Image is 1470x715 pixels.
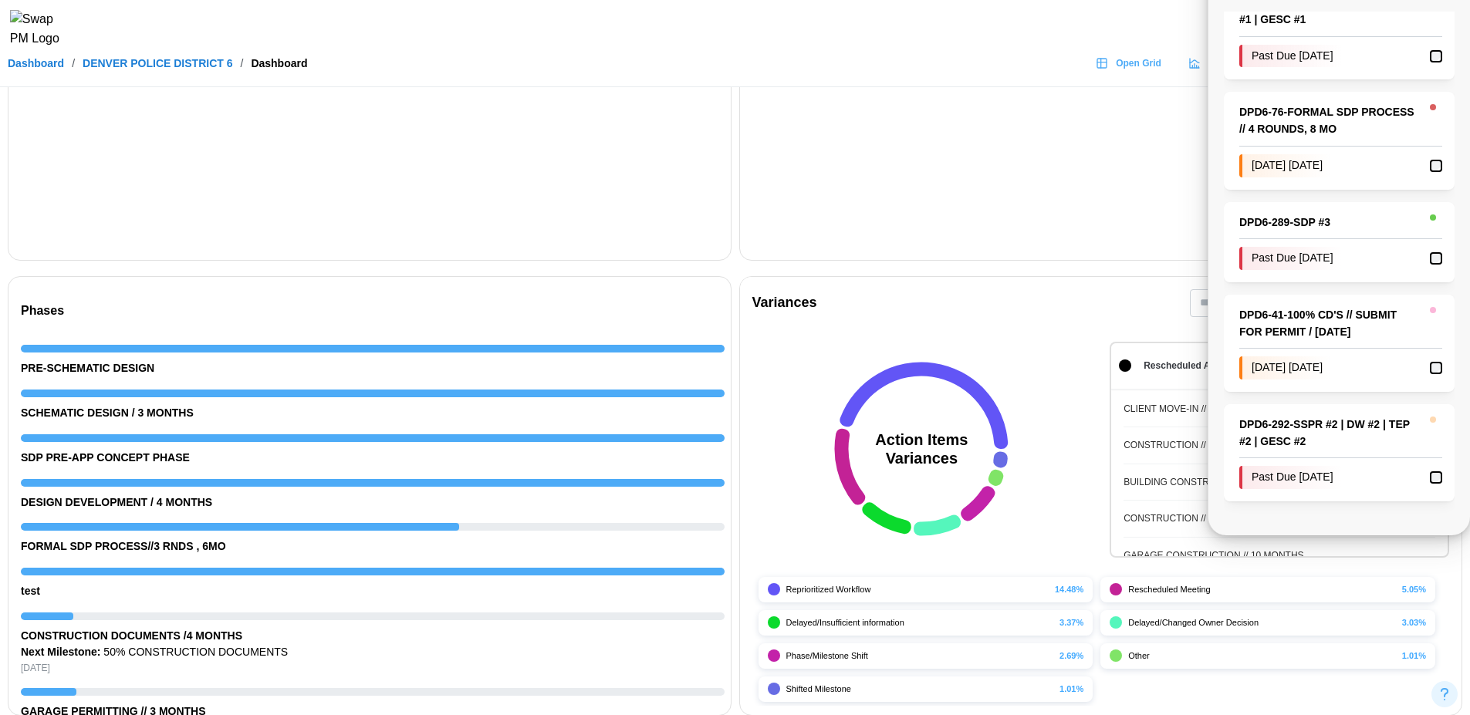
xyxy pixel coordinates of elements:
[240,58,243,69] div: /
[21,405,725,422] div: SCHEMATIC DESIGN / 3 MONTHS
[1124,475,1435,490] a: BUILDING CONSTRUCTION // 14 MONTH...
[1124,511,1435,526] a: CONSTRUCTION // 18 MONTHS / COMPL...
[1239,154,1332,177] div: [DATE] [DATE]
[8,58,64,69] a: Dashboard
[786,683,1054,696] div: Shifted Milestone
[1239,45,1343,68] div: Past Due [DATE]
[21,583,725,600] div: test
[1239,214,1418,231] a: DPD6-289-SDP #3
[1124,438,1435,453] a: CONSTRUCTION // 18 MONTHS / COMPL...
[21,538,725,555] div: FORMAL SDP PROCESS//3 RNDS , 6MO
[21,661,725,676] div: [DATE]
[21,360,725,377] div: PRE-SCHEMATIC DESIGN
[1128,649,1396,663] div: Other
[786,616,1054,629] div: Delayed/Insufficient information
[1124,548,1303,563] div: GARAGE CONSTRUCTION // 10 MONTHS
[1128,583,1396,596] div: Rescheduled Meeting
[1128,616,1396,629] div: Delayed/Changed Owner Decision
[1124,511,1309,526] div: CONSTRUCTION // 18 MONTHS / COMPL...
[786,649,1054,663] div: Phase/Milestone Shift
[1124,475,1309,490] div: BUILDING CONSTRUCTION // 14 MONTH...
[752,292,817,314] div: Variances
[1402,583,1426,596] div: 5.05%
[1144,359,1259,373] div: Rescheduled Action Items
[1124,438,1309,453] div: CONSTRUCTION // 18 MONTHS / COMPL...
[1124,402,1250,417] div: CLIENT MOVE-IN // 4 WEEKS
[1059,649,1083,663] div: 2.69%
[83,58,232,69] a: DENVER POLICE DISTRICT 6
[1055,583,1083,596] div: 14.48%
[251,58,307,69] div: Dashboard
[1239,466,1343,489] div: Past Due [DATE]
[1239,417,1418,450] a: DPD6-292-SSPR #2 | DW #2 | TEP #2 | GESC #2
[1059,683,1083,696] div: 1.01%
[1239,104,1418,137] a: DPD6-76-FORMAL SDP PROCESS // 4 ROUNDS, 8 MO
[21,302,725,321] div: Phases
[1124,548,1435,563] a: GARAGE CONSTRUCTION // 10 MONTHS
[1239,247,1343,270] div: Past Due [DATE]
[1181,52,1288,75] a: Open Overview
[21,450,725,467] div: SDP PRE-APP CONCEPT PHASE
[21,628,725,645] div: CONSTRUCTION DOCUMENTS /4 MONTHS
[72,58,75,69] div: /
[1239,356,1332,379] div: [DATE] [DATE]
[1239,307,1418,340] a: DPD6-41-100% CD'S // SUBMIT FOR PERMIT / [DATE]
[1402,616,1426,629] div: 3.03%
[1059,616,1083,629] div: 3.37%
[21,494,725,511] div: DESIGN DEVELOPMENT / 4 MONTHS
[1116,52,1161,74] span: Open Grid
[21,646,100,658] strong: Next Milestone:
[21,644,725,661] div: 50% CONSTRUCTION DOCUMENTS
[1088,52,1173,75] a: Open Grid
[1124,402,1435,417] a: CLIENT MOVE-IN // 4 WEEKS
[10,10,73,49] img: Swap PM Logo
[786,583,1049,596] div: Reprioritized Workflow
[1402,649,1426,663] div: 1.01%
